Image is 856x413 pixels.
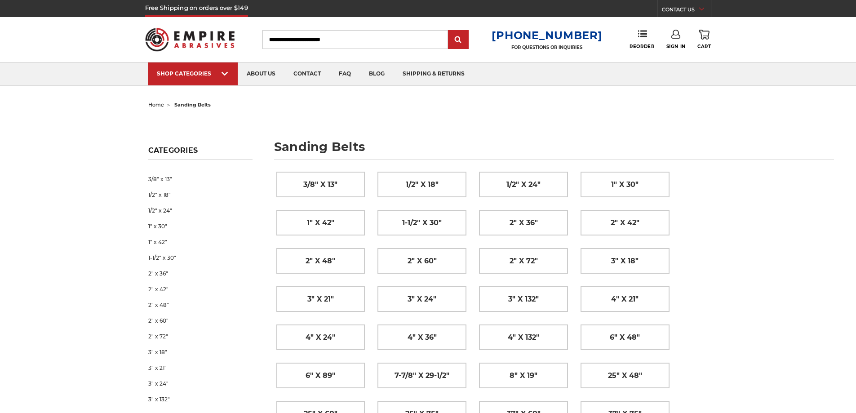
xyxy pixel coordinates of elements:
a: Cart [697,30,711,49]
span: 4" x 21" [611,292,639,307]
a: 2" x 72" [148,329,253,344]
span: Cart [697,44,711,49]
span: 6" x 89" [306,368,335,383]
a: faq [330,62,360,85]
span: 3" x 132" [508,292,539,307]
span: 4" x 36" [408,330,437,345]
a: 3" x 24" [148,376,253,391]
a: 3" x 132" [479,287,568,311]
a: 6" x 89" [277,363,365,388]
a: 1/2" x 24" [479,172,568,197]
a: shipping & returns [394,62,474,85]
span: 8" x 19" [510,368,537,383]
span: 4" x 132" [508,330,539,345]
a: 2" x 36" [479,210,568,235]
a: 3" x 21" [148,360,253,376]
img: Empire Abrasives [145,22,235,57]
span: 3" x 21" [307,292,334,307]
a: 3" x 24" [378,287,466,311]
a: 2" x 42" [581,210,669,235]
a: 2" x 72" [479,249,568,273]
a: 3/8" x 13" [148,171,253,187]
a: 25" x 48" [581,363,669,388]
a: 1" x 42" [148,234,253,250]
a: 2" x 42" [148,281,253,297]
a: 1" x 30" [581,172,669,197]
a: 1-1/2" x 30" [148,250,253,266]
span: 2" x 36" [510,215,538,231]
span: 3/8" x 13" [303,177,337,192]
a: 4" x 36" [378,325,466,350]
a: 7-7/8" x 29-1/2" [378,363,466,388]
a: 2" x 48" [277,249,365,273]
a: CONTACT US [662,4,711,17]
a: 2" x 60" [378,249,466,273]
div: SHOP CATEGORIES [157,70,229,77]
span: 2" x 48" [306,253,335,269]
a: home [148,102,164,108]
span: 2" x 60" [408,253,437,269]
a: 2" x 48" [148,297,253,313]
a: 4" x 132" [479,325,568,350]
a: 3" x 18" [148,344,253,360]
span: Reorder [630,44,654,49]
span: 1" x 42" [307,215,334,231]
span: 3" x 24" [408,292,436,307]
a: 1-1/2" x 30" [378,210,466,235]
span: 1/2" x 18" [406,177,439,192]
a: 4" x 24" [277,325,365,350]
span: 2" x 42" [611,215,639,231]
span: 4" x 24" [306,330,335,345]
a: 2" x 60" [148,313,253,329]
span: Sign In [666,44,686,49]
span: 1" x 30" [611,177,639,192]
a: blog [360,62,394,85]
a: 1/2" x 18" [378,172,466,197]
a: 1" x 30" [148,218,253,234]
a: 1/2" x 24" [148,203,253,218]
span: 1-1/2" x 30" [402,215,442,231]
p: FOR QUESTIONS OR INQUIRIES [492,44,602,50]
a: 1" x 42" [277,210,365,235]
span: 6" x 48" [610,330,640,345]
a: 3" x 21" [277,287,365,311]
h5: Categories [148,146,253,160]
a: Reorder [630,30,654,49]
a: 3/8" x 13" [277,172,365,197]
a: 8" x 19" [479,363,568,388]
a: [PHONE_NUMBER] [492,29,602,42]
span: 3" x 18" [611,253,639,269]
span: 25" x 48" [608,368,642,383]
a: 2" x 36" [148,266,253,281]
a: about us [238,62,284,85]
span: 2" x 72" [510,253,538,269]
a: contact [284,62,330,85]
span: sanding belts [174,102,211,108]
h1: sanding belts [274,141,834,160]
a: 3" x 132" [148,391,253,407]
a: 6" x 48" [581,325,669,350]
a: 1/2" x 18" [148,187,253,203]
a: 4" x 21" [581,287,669,311]
span: 1/2" x 24" [506,177,541,192]
a: 3" x 18" [581,249,669,273]
span: 7-7/8" x 29-1/2" [395,368,449,383]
